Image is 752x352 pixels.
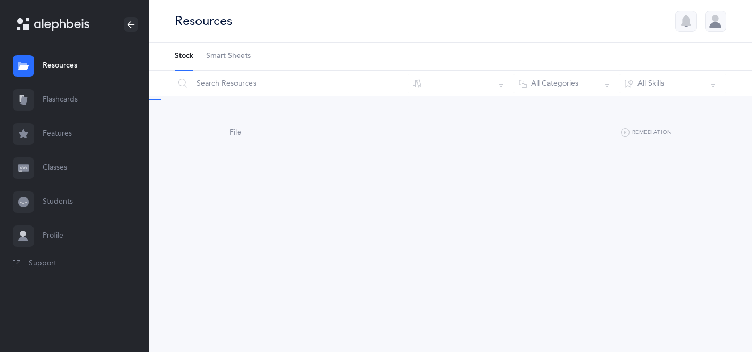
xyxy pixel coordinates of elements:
div: Resources [175,12,232,30]
span: File [230,128,241,137]
button: All Skills [620,71,726,96]
span: Smart Sheets [206,51,251,62]
span: Support [29,258,56,269]
input: Search Resources [174,71,408,96]
button: All Categories [514,71,620,96]
button: Remediation [621,127,672,139]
